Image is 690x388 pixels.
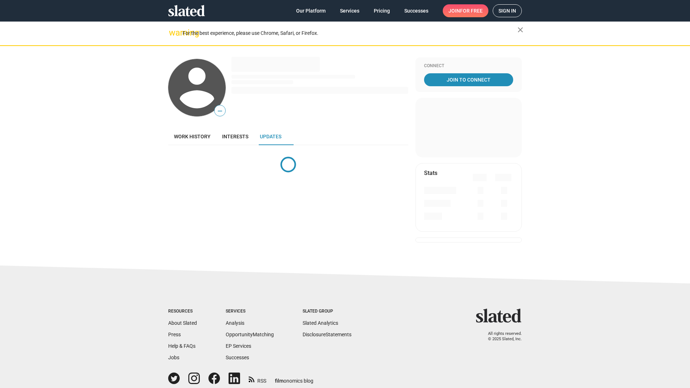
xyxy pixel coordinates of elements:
span: Sign in [498,5,516,17]
div: Resources [168,309,197,314]
a: Updates [254,128,287,145]
span: Pricing [374,4,390,17]
span: Services [340,4,359,17]
div: Connect [424,63,513,69]
mat-icon: close [516,26,525,34]
a: Our Platform [290,4,331,17]
a: Joinfor free [443,4,488,17]
span: — [215,106,225,116]
span: for free [460,4,483,17]
a: Sign in [493,4,522,17]
a: Successes [226,355,249,360]
a: Analysis [226,320,244,326]
span: Successes [404,4,428,17]
div: For the best experience, please use Chrome, Safari, or Firefox. [183,28,517,38]
span: Work history [174,134,211,139]
span: Interests [222,134,248,139]
a: Join To Connect [424,73,513,86]
a: Slated Analytics [303,320,338,326]
a: About Slated [168,320,197,326]
a: Work history [168,128,216,145]
a: Successes [399,4,434,17]
div: Slated Group [303,309,351,314]
a: Interests [216,128,254,145]
a: Help & FAQs [168,343,195,349]
a: Services [334,4,365,17]
a: RSS [249,373,266,384]
a: DisclosureStatements [303,332,351,337]
p: All rights reserved. © 2025 Slated, Inc. [480,331,522,342]
span: Join [448,4,483,17]
mat-card-title: Stats [424,169,437,177]
span: Updates [260,134,281,139]
span: film [275,378,284,384]
div: Services [226,309,274,314]
mat-icon: warning [169,28,178,37]
span: Our Platform [296,4,326,17]
a: Press [168,332,181,337]
a: EP Services [226,343,251,349]
a: Pricing [368,4,396,17]
a: filmonomics blog [275,372,313,384]
a: OpportunityMatching [226,332,274,337]
a: Jobs [168,355,179,360]
span: Join To Connect [425,73,512,86]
